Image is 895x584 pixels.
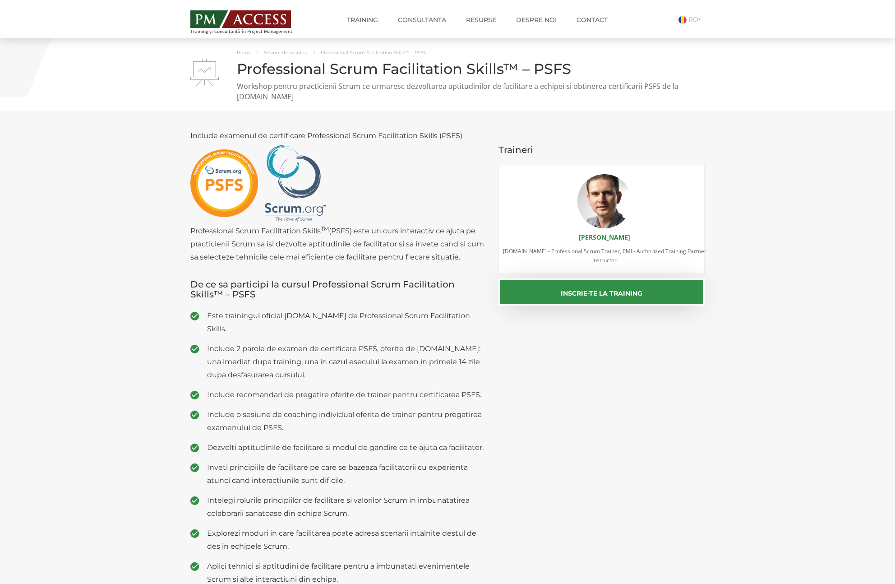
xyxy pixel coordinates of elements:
a: Despre noi [509,11,563,29]
h1: Professional Scrum Facilitation Skills™ – PSFS [190,61,705,77]
img: Professional Scrum Facilitation Skills™ – PSFS [190,59,219,86]
button: Inscrie-te la training [498,278,705,306]
a: Contact [570,11,614,29]
span: Training și Consultanță în Project Management [190,29,309,34]
span: Include 2 parole de examen de certificare PSFS, oferite de [DOMAIN_NAME]: una imediat dupa traini... [207,342,485,381]
span: Include recomandari de pregatire oferite de trainer pentru certificarea PSFS. [207,388,485,401]
p: Workshop pentru practicienii Scrum ce urmaresc dezvoltarea aptitudinilor de facilitare a echipei ... [190,81,705,102]
h3: Traineri [498,145,705,155]
p: Include examenul de certificare Professional Scrum Facilitation Skills (PSFS) Professional Scrum ... [190,129,485,264]
span: Este trainingul oficial [DOMAIN_NAME] de Professional Scrum Facilitation Skills. [207,309,485,335]
img: Mihai Olaru [577,174,632,228]
span: Explorezi moduri in care facilitarea poate adresa scenarii intalnite destul de des in echipele Sc... [207,527,485,553]
span: Professional Scrum Facilitation Skills™ – PSFS [321,50,426,56]
span: Inveti principiile de facilitare pe care se bazeaza facilitatorii cu experienta atunci cand inter... [207,461,485,487]
sup: TM [321,225,329,232]
img: Romana [678,16,687,24]
img: PM ACCESS - Echipa traineri si consultanti certificati PMP: Narciss Popescu, Mihai Olaru, Monica ... [190,10,291,28]
a: Home [237,50,251,56]
span: [DOMAIN_NAME] - Professional Scrum Trainer, PMI - Authorized Training Partner Instructor [503,247,706,264]
span: Dezvolti aptitudinile de facilitare si modul de gandire ce te ajuta ca facilitator. [207,441,485,454]
span: Intelegi rolurile principiilor de facilitare si valorilor Scrum in imbunatatirea colaborarii sana... [207,494,485,520]
span: Include o sesiune de coaching individual oferita de trainer pentru pregatirea examenului de PSFS. [207,408,485,434]
a: Training [340,11,385,29]
a: RO [678,15,705,23]
a: Training și Consultanță în Project Management [190,8,309,34]
a: [PERSON_NAME] [579,233,630,241]
a: Consultanta [391,11,453,29]
h3: De ce sa participi la cursul Professional Scrum Facilitation Skills™ – PSFS [190,279,485,299]
a: Resurse [459,11,503,29]
a: Sesiuni de training [264,50,308,56]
